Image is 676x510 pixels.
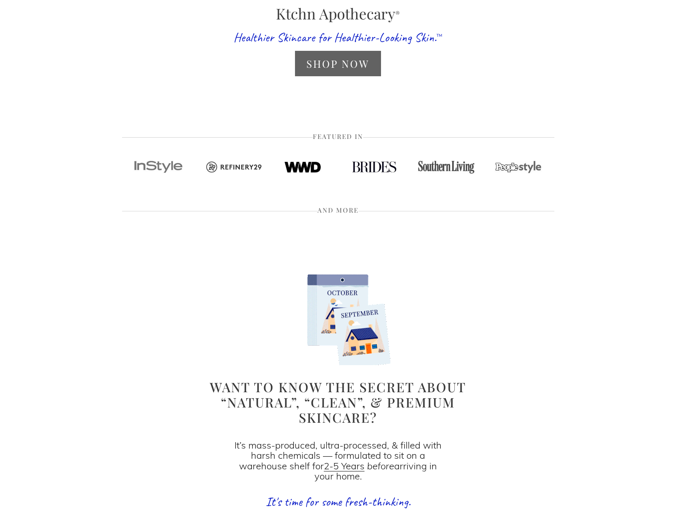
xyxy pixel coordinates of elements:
[234,29,437,45] span: Healthier Skincare for Healthier-Looking Skin.
[295,51,381,76] a: Shop Now
[266,160,338,174] img: WWD.jpg
[482,160,554,174] img: People Style.jpg
[234,440,442,481] p: It’s mass-produced, ultra-processed, & filled with harsh chemicals — formulated to sit on a wareh...
[276,3,400,23] span: Ktchn Apothecary
[317,205,359,214] span: And More
[194,160,266,174] img: Refinery.jpg
[367,459,394,472] em: before
[410,160,482,174] img: Southern Living.jpg
[338,160,410,174] img: Brides.jpg
[234,495,442,508] center: It's time for some fresh-thinking.
[324,459,364,472] a: 2-5 Years
[437,32,442,40] sup: ™
[122,160,194,174] img: Instyle.jpg
[395,9,400,18] sup: ®
[196,380,480,425] h1: Want to know the secret about “natural”, “clean”, & premium skincare?
[313,132,363,141] span: Featured in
